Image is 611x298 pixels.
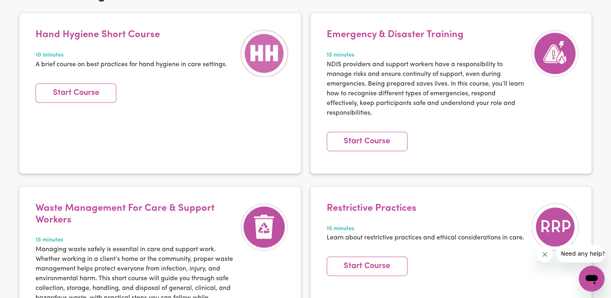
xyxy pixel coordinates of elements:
h4: Restrictive Practices [327,203,524,214]
span: 15 minutes [327,225,524,233]
iframe: Message from company [556,245,605,262]
p: NDIS providers and support workers have a responsibility to manage risks and ensure continuity of... [327,60,527,118]
h4: Waste Management For Care & Support Workers [36,203,236,226]
span: 10 minutes [36,51,227,60]
p: Learn about restrictive practices and ethical considerations in care. [327,233,524,243]
iframe: Button to launch messaging window [579,266,605,292]
h4: Hand Hygiene Short Course [36,29,227,41]
a: Start Course [327,132,407,151]
span: Need any help? [5,6,49,12]
a: Start Course [327,256,407,276]
span: 15 minutes [327,51,527,60]
span: 15 minutes [36,236,236,245]
p: A brief course on best practices for hand hygiene in care settings. [36,60,227,69]
iframe: Close message [537,246,553,262]
a: Start Course [36,83,116,103]
h4: Emergency & Disaster Training [327,29,527,41]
